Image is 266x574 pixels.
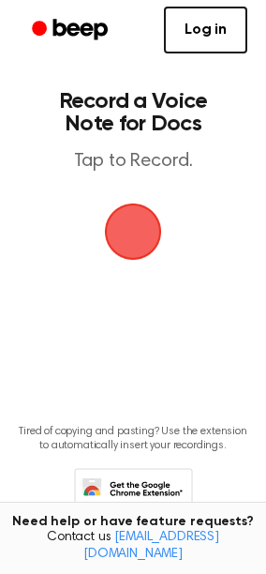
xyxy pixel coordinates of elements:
[83,531,219,561] a: [EMAIL_ADDRESS][DOMAIN_NAME]
[34,90,232,135] h1: Record a Voice Note for Docs
[19,12,125,49] a: Beep
[164,7,247,53] a: Log in
[34,150,232,174] p: Tap to Record.
[15,425,251,453] p: Tired of copying and pasting? Use the extension to automatically insert your recordings.
[105,204,161,260] img: Beep Logo
[11,530,255,563] span: Contact us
